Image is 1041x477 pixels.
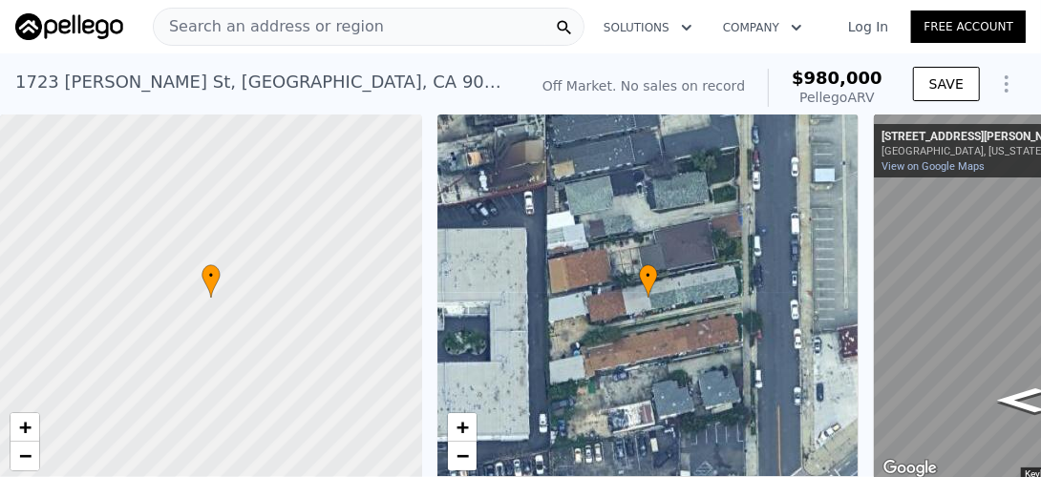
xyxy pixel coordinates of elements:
a: Zoom out [448,442,477,470]
a: Zoom in [448,413,477,442]
a: Log In [825,17,911,36]
span: Search an address or region [154,15,384,38]
img: Pellego [15,13,123,40]
div: • [639,264,658,298]
span: $980,000 [792,68,882,88]
div: Pellego ARV [792,88,882,107]
button: SAVE [913,67,980,101]
span: − [19,444,32,467]
span: − [456,444,468,467]
a: View on Google Maps [882,160,985,173]
a: Free Account [911,10,1026,43]
button: Show Options [988,65,1026,103]
div: Off Market. No sales on record [542,76,745,95]
button: Solutions [588,10,708,45]
div: 1723 [PERSON_NAME] St , [GEOGRAPHIC_DATA] , CA 90031 [15,69,512,95]
button: Company [708,10,818,45]
span: + [456,415,468,439]
a: Zoom out [11,442,39,470]
span: + [19,415,32,439]
span: • [639,267,658,284]
span: • [202,267,221,284]
a: Zoom in [11,413,39,442]
div: • [202,264,221,298]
